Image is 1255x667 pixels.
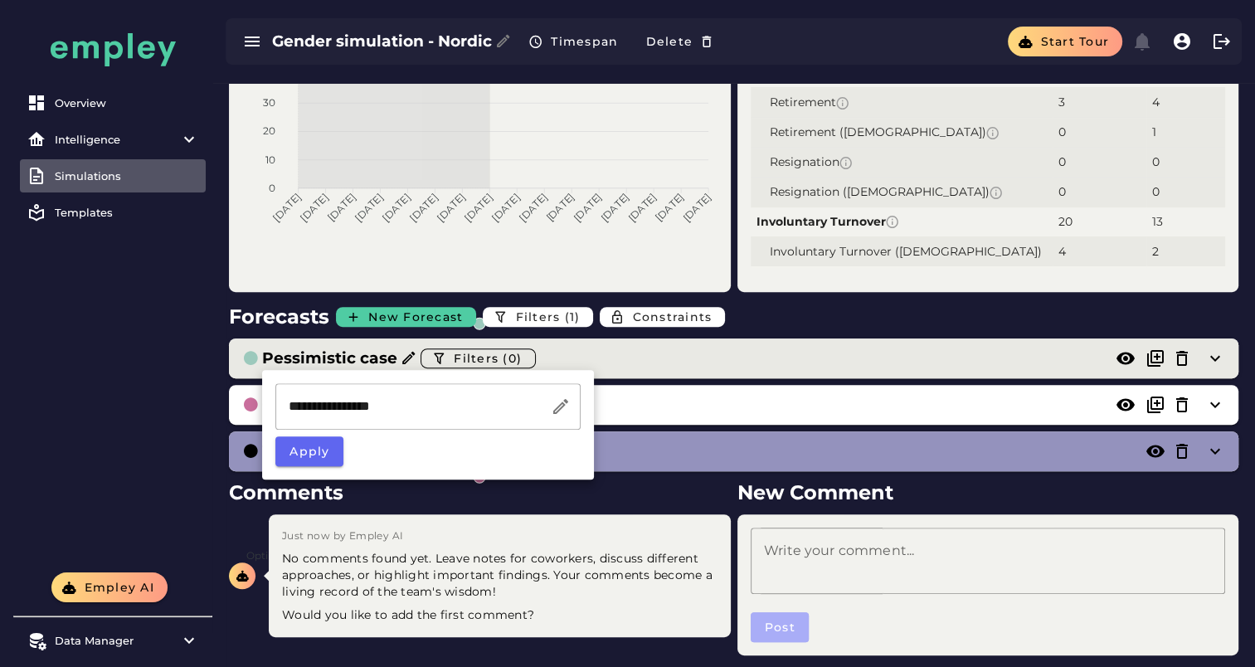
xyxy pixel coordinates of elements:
span: 3 [1058,95,1065,110]
span: 2 [1152,244,1159,259]
button: Start tour [1008,27,1122,56]
button: Delete [631,27,724,56]
tspan: [DATE] [571,190,604,223]
tspan: [DATE] [270,190,303,223]
h2: Forecasts [229,302,333,332]
span: 20 [1058,214,1073,229]
tspan: [DATE] [625,190,659,223]
tspan: [DATE] [352,190,385,223]
span: 0 [1058,154,1066,169]
span: Retirement [770,94,1048,111]
button: New Forecast [336,307,476,327]
span: Timespan [550,34,618,49]
a: Overview [20,86,206,119]
tspan: [DATE] [406,191,440,224]
button: Filters (0) [421,348,536,368]
a: Templates [20,196,206,229]
span: Filters (0) [453,351,522,366]
button: Empley AI [51,572,168,602]
p: No comments found yet. Leave notes for coworkers, discuss different approaches, or highlight impo... [282,551,717,601]
div: Templates [55,206,199,219]
div: Simulations [55,169,199,183]
span: 0 [1152,184,1160,199]
span: 4 [1152,95,1160,110]
span: Resignation [770,153,1048,171]
button: Filters (1) [483,307,593,327]
tspan: [DATE] [461,191,494,224]
span: Filters (1) [514,309,580,324]
tspan: [DATE] [379,190,412,223]
h2: New Comment [737,478,1239,514]
tspan: [DATE] [680,190,713,223]
tspan: [DATE] [598,190,631,223]
tspan: [DATE] [324,190,358,223]
span: 4 [1058,244,1066,259]
tspan: [DATE] [489,191,522,224]
span: Delete [645,34,693,49]
div: Just now by Empley AI [282,528,717,544]
a: Simulations [20,159,206,192]
span: 13 [1152,214,1163,229]
p: Would you like to add the first comment? [282,607,717,624]
div: Intelligence [55,133,171,146]
span: Start tour [1039,34,1109,49]
span: 0 [1058,124,1066,139]
div: Overview [55,96,199,110]
tspan: [DATE] [434,190,467,223]
span: 0 [1152,154,1160,169]
h3: Gender simulation - Nordic [272,30,492,53]
tspan: [DATE] [653,190,686,223]
span: Retirement ([DEMOGRAPHIC_DATA]) [770,124,1048,141]
tspan: 10 [265,153,275,166]
tspan: [DATE] [543,190,576,223]
button: Timespan [518,27,631,56]
span: Involuntary Turnover ([DEMOGRAPHIC_DATA]) [770,243,1048,260]
button: Apply [275,436,343,466]
span: Apply [289,444,330,459]
tspan: 20 [262,124,275,137]
span: Resignation ([DEMOGRAPHIC_DATA]) [770,183,1048,201]
span: Involuntary Turnover [756,213,1048,231]
tspan: 30 [262,96,275,109]
span: 1 [1152,124,1156,139]
h3: Pessimistic case [262,347,397,370]
span: 0 [1058,184,1066,199]
div: Data Manager [55,634,171,647]
span: Constraints [631,309,712,324]
button: Constraints [600,307,725,327]
h2: Comments [229,478,731,514]
span: Empley AI [83,580,154,595]
tspan: 0 [268,182,275,194]
tspan: [DATE] [297,190,330,223]
span: New Forecast [367,309,463,324]
tspan: [DATE] [516,190,549,223]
